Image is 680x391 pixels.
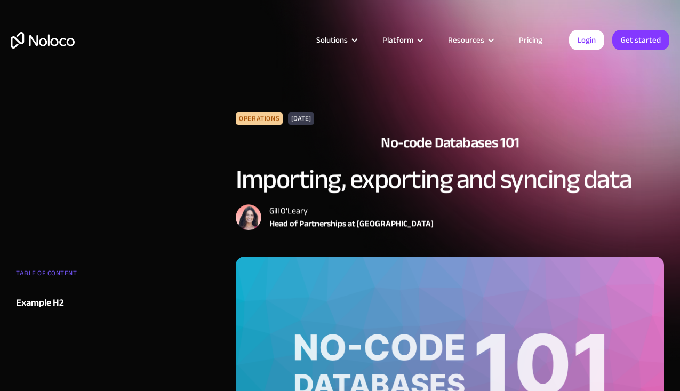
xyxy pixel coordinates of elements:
[269,205,434,218] div: Gill O'Leary
[381,133,518,152] h2: No-code Databases 101
[435,33,506,47] div: Resources
[448,33,484,47] div: Resources
[369,33,435,47] div: Platform
[236,165,664,194] h1: Importing, exporting and syncing data
[288,112,314,125] div: [DATE]
[303,33,369,47] div: Solutions
[506,33,556,47] a: Pricing
[236,112,283,125] div: Operations
[11,32,75,49] a: home
[269,218,434,230] div: Head of Partnerships at [GEOGRAPHIC_DATA]
[16,265,145,286] div: TABLE OF CONTENT
[612,30,669,50] a: Get started
[16,295,64,311] div: Example H2
[16,295,145,311] a: Example H2
[381,133,518,165] a: No-code Databases 101
[569,30,604,50] a: Login
[382,33,413,47] div: Platform
[316,33,348,47] div: Solutions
